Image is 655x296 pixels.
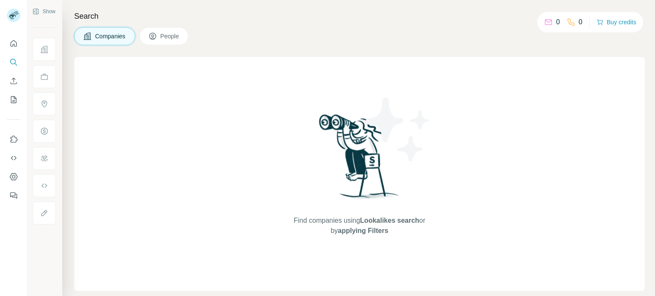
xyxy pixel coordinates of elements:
span: Lookalikes search [360,217,419,224]
span: People [160,32,180,40]
button: Use Surfe API [7,150,20,166]
p: 0 [579,17,583,27]
button: Use Surfe on LinkedIn [7,132,20,147]
button: Search [7,55,20,70]
button: Dashboard [7,169,20,184]
h4: Search [74,10,645,22]
button: Show [26,5,61,18]
button: Feedback [7,188,20,203]
button: Buy credits [597,16,636,28]
span: Companies [95,32,126,40]
span: Find companies using or by [291,216,428,236]
img: Surfe Illustration - Stars [359,91,436,168]
button: My lists [7,92,20,107]
button: Quick start [7,36,20,51]
img: Surfe Illustration - Woman searching with binoculars [315,112,404,207]
button: Enrich CSV [7,73,20,89]
span: applying Filters [338,227,388,234]
p: 0 [556,17,560,27]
